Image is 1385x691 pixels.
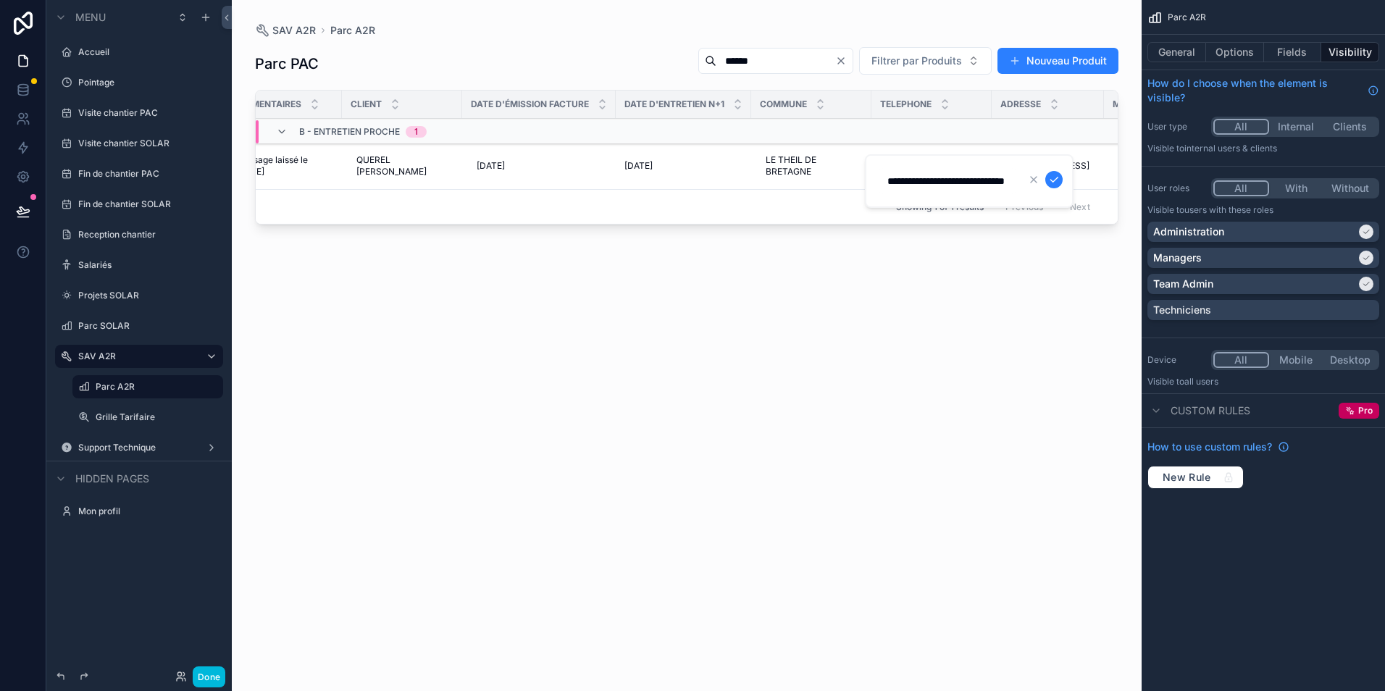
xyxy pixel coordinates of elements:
[1264,42,1322,62] button: Fields
[1358,405,1373,416] span: Pro
[78,168,214,180] label: Fin de chantier PAC
[1147,183,1205,194] label: User roles
[78,138,214,149] label: Visite chantier SOLAR
[255,23,316,38] a: SAV A2R
[1157,471,1217,484] span: New Rule
[624,160,653,172] span: [DATE]
[75,10,106,25] span: Menu
[871,54,962,68] span: Filtrer par Produits
[766,154,857,177] span: LE THEIL DE BRETAGNE
[1153,251,1202,265] p: Managers
[1184,143,1277,154] span: Internal users & clients
[330,23,375,38] a: Parc A2R
[78,77,214,88] label: Pointage
[1269,119,1323,135] button: Internal
[96,411,214,423] label: Grille Tarifaire
[1213,352,1269,368] button: All
[78,290,214,301] label: Projets SOLAR
[356,154,448,177] span: QUEREL [PERSON_NAME]
[859,47,992,75] button: Select Button
[78,351,194,362] label: SAV A2R
[78,259,214,271] label: Salariés
[1321,42,1379,62] button: Visibility
[1113,153,1215,179] button: Select Button
[1147,376,1379,388] p: Visible to
[236,154,327,177] span: message laissé le [DATE]
[75,472,149,486] span: Hidden pages
[1147,440,1272,454] span: How to use custom rules?
[1184,204,1273,215] span: Users with these roles
[1147,204,1379,216] p: Visible to
[1168,12,1206,23] span: Parc A2R
[193,666,225,687] button: Done
[1171,403,1250,418] span: Custom rules
[78,198,214,210] label: Fin de chantier SOLAR
[78,46,214,58] label: Accueil
[624,99,724,110] span: Date d'entretien n+1
[78,442,194,453] label: Support Technique
[1323,180,1377,196] button: Without
[1000,99,1041,110] span: Adresse
[835,55,853,67] button: Clear
[414,126,418,138] div: 1
[760,99,807,110] span: Commune
[1147,121,1205,133] label: User type
[880,99,932,110] span: Telephone
[1323,119,1377,135] button: Clients
[1206,42,1264,62] button: Options
[1113,99,1194,110] span: Marque machine
[78,506,214,517] label: Mon profil
[1269,180,1323,196] button: With
[255,54,319,74] h1: Parc PAC
[997,48,1118,74] button: Nouveau Produit
[96,381,214,393] label: Parc A2R
[299,126,400,138] span: b - entretien proche
[230,99,301,110] span: Commentaires
[477,160,505,172] span: [DATE]
[1147,354,1205,366] label: Device
[1323,352,1377,368] button: Desktop
[1147,466,1244,489] button: New Rule
[1147,76,1362,105] span: How do I choose when the element is visible?
[471,99,589,110] span: Date d'émission facture
[1213,180,1269,196] button: All
[1147,42,1206,62] button: General
[78,107,214,119] label: Visite chantier PAC
[78,229,214,240] label: Reception chantier
[1153,303,1211,317] p: Techniciens
[1213,119,1269,135] button: All
[1147,440,1289,454] a: How to use custom rules?
[1269,352,1323,368] button: Mobile
[1147,76,1379,105] a: How do I choose when the element is visible?
[351,99,382,110] span: Client
[272,23,316,38] span: SAV A2R
[1153,225,1224,239] p: Administration
[1184,376,1218,387] span: all users
[78,320,214,332] label: Parc SOLAR
[1147,143,1379,154] p: Visible to
[1153,277,1213,291] p: Team Admin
